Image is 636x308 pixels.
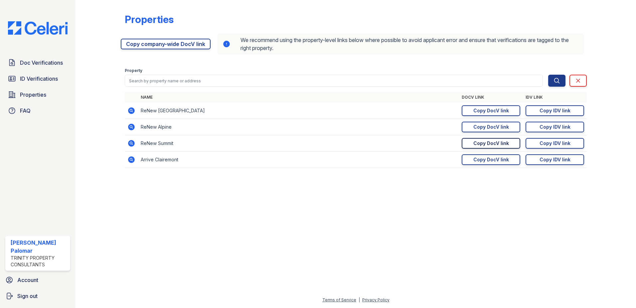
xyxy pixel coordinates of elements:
a: Copy DocV link [462,122,520,132]
a: Properties [5,88,70,101]
div: Copy DocV link [473,124,509,130]
div: Copy IDV link [540,107,570,114]
div: [PERSON_NAME] Palomar [11,239,68,255]
div: We recommend using the property-level links below where possible to avoid applicant error and ens... [217,33,584,55]
th: Name [138,92,459,103]
td: ReNew Summit [138,135,459,152]
a: Copy IDV link [526,122,584,132]
div: Copy DocV link [473,140,509,147]
a: FAQ [5,104,70,117]
a: Copy IDV link [526,105,584,116]
a: Doc Verifications [5,56,70,69]
div: Copy DocV link [473,156,509,163]
a: Account [3,273,73,287]
span: ID Verifications [20,75,58,83]
a: Copy DocV link [462,154,520,165]
th: DocV Link [459,92,523,103]
span: Doc Verifications [20,59,63,67]
a: Terms of Service [322,297,356,302]
div: Copy IDV link [540,140,570,147]
img: CE_Logo_Blue-a8612792a0a2168367f1c8372b55b34899dd931a85d93a1a3d3e32e68fde9ad4.png [3,21,73,35]
span: FAQ [20,107,31,115]
div: Copy DocV link [473,107,509,114]
div: Properties [125,13,174,25]
span: Properties [20,91,46,99]
a: Copy DocV link [462,138,520,149]
span: Sign out [17,292,38,300]
label: Property [125,68,142,73]
a: Privacy Policy [362,297,390,302]
a: Copy DocV link [462,105,520,116]
div: Trinity Property Consultants [11,255,68,268]
div: | [359,297,360,302]
a: Copy IDV link [526,154,584,165]
a: Copy IDV link [526,138,584,149]
input: Search by property name or address [125,75,543,87]
td: ReNew Alpine [138,119,459,135]
a: Copy company-wide DocV link [121,39,211,49]
td: Arrive Clairemont [138,152,459,168]
a: ID Verifications [5,72,70,85]
td: ReNew [GEOGRAPHIC_DATA] [138,103,459,119]
span: Account [17,276,38,284]
div: Copy IDV link [540,156,570,163]
div: Copy IDV link [540,124,570,130]
th: IDV Link [523,92,587,103]
a: Sign out [3,289,73,303]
